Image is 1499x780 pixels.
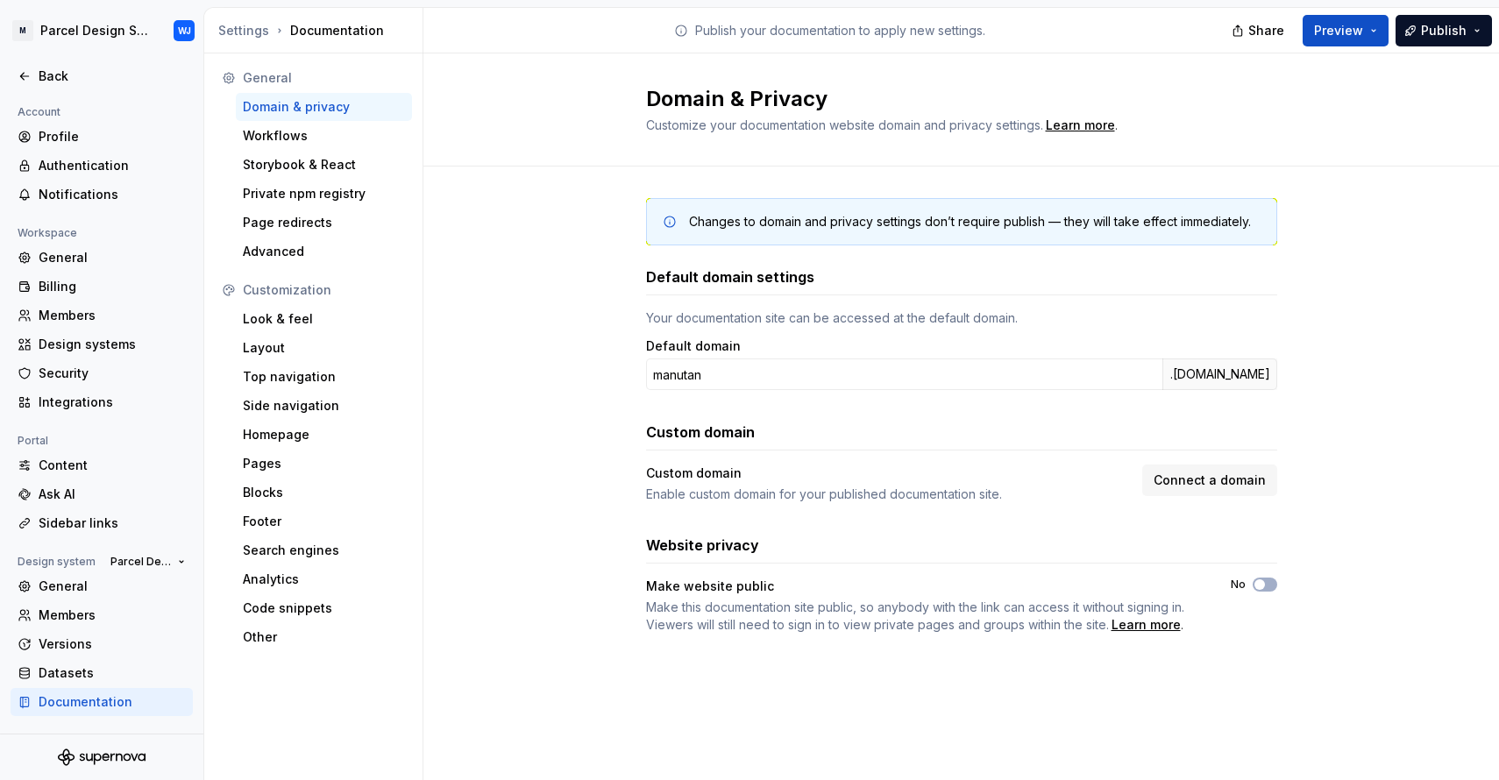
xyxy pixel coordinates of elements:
span: Parcel Design System [110,555,171,569]
a: Billing [11,273,193,301]
a: Domain & privacy [236,93,412,121]
span: Publish [1421,22,1467,39]
div: Members [39,606,186,624]
a: Versions [11,630,193,658]
button: MParcel Design SystemWJ [4,11,200,50]
a: Learn more [1112,616,1181,634]
a: Code snippets [236,594,412,622]
div: Top navigation [243,368,405,386]
h3: Custom domain [646,422,755,443]
div: Documentation [218,22,416,39]
div: Storybook & React [243,156,405,174]
span: . [1043,119,1118,132]
div: Page redirects [243,214,405,231]
div: General [243,69,405,87]
div: Parcel Design System [40,22,153,39]
div: Footer [243,513,405,530]
button: Preview [1303,15,1389,46]
a: Content [11,451,193,479]
div: Enable custom domain for your published documentation site. [646,486,1132,503]
div: Security [39,365,186,382]
div: Notifications [39,186,186,203]
div: Billing [39,278,186,295]
button: Settings [218,22,269,39]
a: Datasets [11,659,193,687]
a: Documentation [11,688,193,716]
label: Default domain [646,337,741,355]
span: Customize your documentation website domain and privacy settings. [646,117,1043,132]
div: Ask AI [39,486,186,503]
div: Sidebar links [39,514,186,532]
button: Connect a domain [1142,464,1277,496]
div: Blocks [243,484,405,501]
a: Blocks [236,479,412,507]
div: Content [39,457,186,474]
button: Share [1223,15,1296,46]
a: Authentication [11,152,193,180]
a: Look & feel [236,305,412,333]
div: Side navigation [243,397,405,415]
a: Storybook & React [236,151,412,179]
a: Top navigation [236,363,412,391]
a: Back [11,62,193,90]
div: Look & feel [243,310,405,328]
div: Search engines [243,542,405,559]
a: Security [11,359,193,387]
a: Layout [236,334,412,362]
span: Make this documentation site public, so anybody with the link can access it without signing in. V... [646,599,1184,632]
a: Notifications [11,181,193,209]
a: Homepage [236,421,412,449]
div: Pages [243,455,405,472]
div: Other [243,628,405,646]
a: Profile [11,123,193,151]
a: Members [11,301,193,330]
label: No [1231,578,1246,592]
a: Side navigation [236,392,412,420]
div: Integrations [39,394,186,411]
span: Connect a domain [1154,472,1266,489]
div: Private npm registry [243,185,405,202]
div: M [12,20,33,41]
div: General [39,578,186,595]
div: Advanced [243,243,405,260]
a: Advanced [236,238,412,266]
div: Design system [11,551,103,572]
p: Publish your documentation to apply new settings. [695,22,985,39]
div: Changes to domain and privacy settings don’t require publish — they will take effect immediately. [689,213,1251,230]
svg: Supernova Logo [58,748,146,766]
div: Documentation [39,693,186,711]
button: Publish [1396,15,1492,46]
a: Pages [236,450,412,478]
a: Analytics [236,565,412,593]
a: Search engines [236,536,412,564]
div: Workflows [243,127,405,145]
h2: Domain & Privacy [646,85,1256,113]
div: Analytics [243,571,405,588]
div: Workspace [11,223,84,244]
a: Ask AI [11,480,193,508]
div: Your documentation site can be accessed at the default domain. [646,309,1277,327]
a: Integrations [11,388,193,416]
div: Account [11,102,67,123]
div: Layout [243,339,405,357]
div: Versions [39,635,186,653]
div: Members [39,307,186,324]
h3: Default domain settings [646,266,814,287]
div: Homepage [243,426,405,443]
div: Domain & privacy [243,98,405,116]
span: Share [1248,22,1284,39]
a: Footer [236,507,412,535]
div: Profile [39,128,186,145]
div: Design systems [39,336,186,353]
a: Page redirects [236,209,412,237]
div: .[DOMAIN_NAME] [1162,358,1277,390]
div: Custom domain [646,464,1132,482]
a: Other [236,623,412,651]
a: Learn more [1046,117,1115,134]
div: Code snippets [243,599,405,617]
a: Workflows [236,122,412,150]
a: Design systems [11,330,193,358]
